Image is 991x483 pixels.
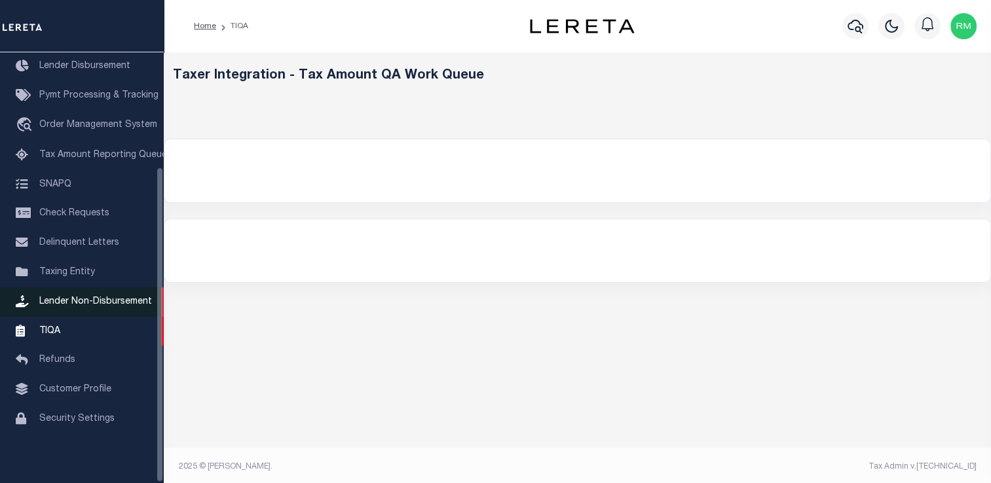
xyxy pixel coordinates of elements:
i: travel_explore [16,117,37,134]
span: Order Management System [39,120,157,130]
span: Security Settings [39,414,115,423]
span: Tax Amount Reporting Queue [39,151,167,160]
span: Lender Disbursement [39,62,130,71]
span: SNAPQ [39,179,71,188]
span: Lender Non-Disbursement [39,297,152,306]
h5: Taxer Integration - Tax Amount QA Work Queue [173,68,982,84]
span: Check Requests [39,209,109,218]
span: Delinquent Letters [39,238,119,247]
div: 2025 © [PERSON_NAME]. [169,461,578,473]
img: svg+xml;base64,PHN2ZyB4bWxucz0iaHR0cDovL3d3dy53My5vcmcvMjAwMC9zdmciIHBvaW50ZXItZXZlbnRzPSJub25lIi... [950,13,977,39]
span: Pymt Processing & Tracking [39,91,159,100]
span: Taxing Entity [39,268,95,277]
img: logo-dark.svg [530,19,635,33]
a: Home [194,22,216,30]
div: Tax Admin v.[TECHNICAL_ID] [588,461,977,473]
span: Refunds [39,355,75,365]
span: TIQA [39,326,60,335]
li: TIQA [216,20,248,32]
span: Customer Profile [39,385,111,394]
